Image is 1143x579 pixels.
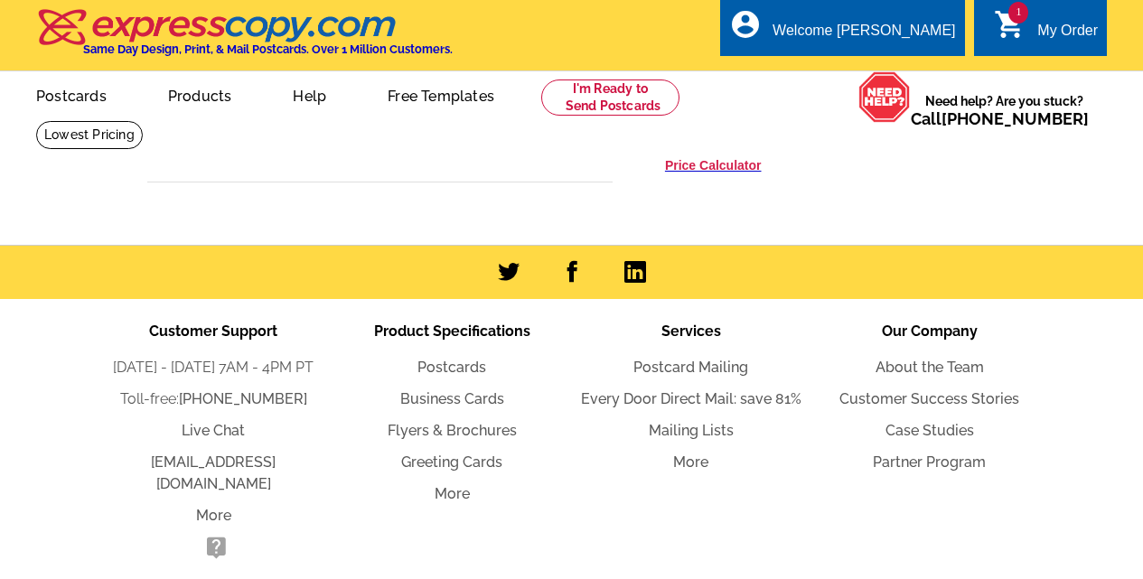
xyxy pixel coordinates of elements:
a: Products [139,73,261,116]
a: [EMAIL_ADDRESS][DOMAIN_NAME] [151,453,276,492]
a: About the Team [876,359,984,376]
span: Call [911,109,1089,128]
div: Welcome [PERSON_NAME] [773,23,955,48]
a: Postcards [417,359,486,376]
span: Customer Support [149,322,277,340]
div: My Order [1037,23,1098,48]
a: 1 shopping_cart My Order [994,20,1098,42]
a: Postcard Mailing [633,359,748,376]
span: Need help? Are you stuck? [911,92,1098,128]
a: Every Door Direct Mail: save 81% [581,390,801,407]
a: Price Calculator [665,157,762,173]
a: Customer Success Stories [839,390,1019,407]
span: Our Company [882,322,978,340]
span: Services [661,322,721,340]
a: Same Day Design, Print, & Mail Postcards. Over 1 Million Customers. [36,22,453,56]
a: Help [264,73,355,116]
span: 1 [1008,2,1028,23]
a: Postcards [7,73,136,116]
a: Flyers & Brochures [388,422,517,439]
a: Live Chat [182,422,245,439]
a: Free Templates [359,73,523,116]
a: Partner Program [873,453,986,471]
a: More [435,485,470,502]
i: account_circle [729,8,762,41]
a: [PHONE_NUMBER] [179,390,307,407]
a: [PHONE_NUMBER] [942,109,1089,128]
a: Case Studies [885,422,974,439]
a: Mailing Lists [649,422,734,439]
img: help [858,71,911,123]
a: Greeting Cards [401,453,502,471]
h4: Same Day Design, Print, & Mail Postcards. Over 1 Million Customers. [83,42,453,56]
li: [DATE] - [DATE] 7AM - 4PM PT [94,357,333,378]
a: More [673,453,708,471]
i: shopping_cart [994,8,1026,41]
a: More [196,507,231,524]
a: Business Cards [400,390,504,407]
span: Product Specifications [374,322,530,340]
li: Toll-free: [94,388,333,410]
